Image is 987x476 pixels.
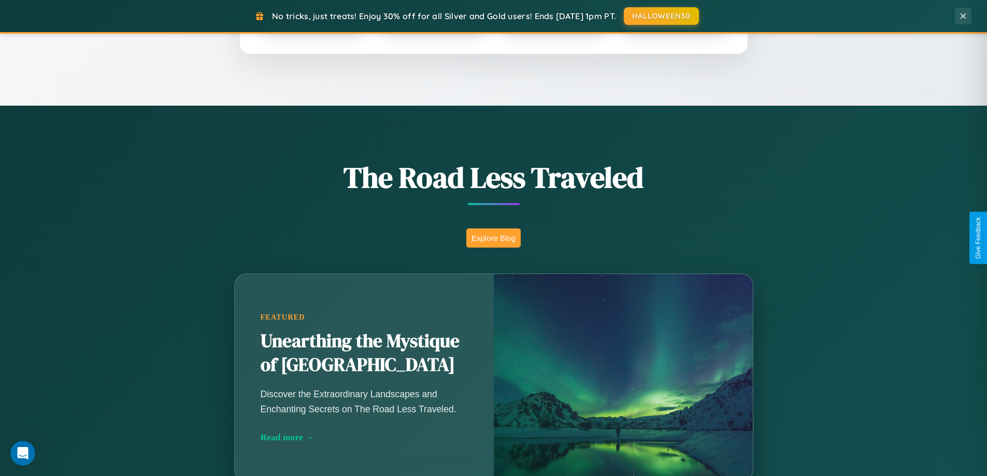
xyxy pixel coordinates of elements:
p: Discover the Extraordinary Landscapes and Enchanting Secrets on The Road Less Traveled. [261,387,468,416]
div: Featured [261,313,468,322]
div: Give Feedback [975,217,982,259]
h1: The Road Less Traveled [183,157,805,197]
div: Read more → [261,432,468,443]
button: HALLOWEEN30 [624,7,699,25]
iframe: Intercom live chat [10,441,35,466]
span: No tricks, just treats! Enjoy 30% off for all Silver and Gold users! Ends [DATE] 1pm PT. [272,11,616,21]
h2: Unearthing the Mystique of [GEOGRAPHIC_DATA] [261,329,468,377]
button: Explore Blog [466,228,521,248]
